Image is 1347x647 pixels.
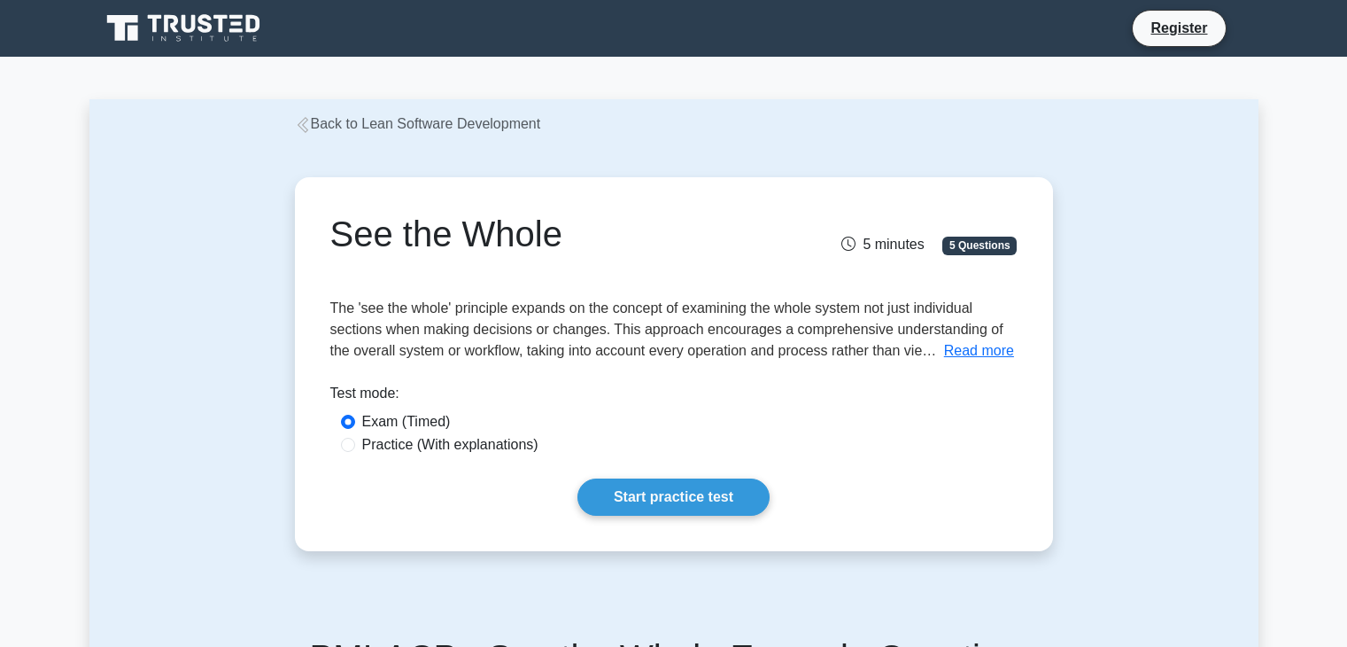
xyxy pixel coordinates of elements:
span: 5 minutes [841,237,924,252]
h1: See the Whole [330,213,781,255]
button: Read more [944,340,1014,362]
a: Register [1140,17,1218,39]
label: Exam (Timed) [362,411,451,433]
label: Practice (With explanations) [362,434,538,456]
a: Back to Lean Software Development [295,116,541,131]
span: 5 Questions [942,237,1017,254]
a: Start practice test [577,479,770,516]
span: The 'see the whole' principle expands on the concept of examining the whole system not just indiv... [330,300,1003,358]
div: Test mode: [330,383,1018,411]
